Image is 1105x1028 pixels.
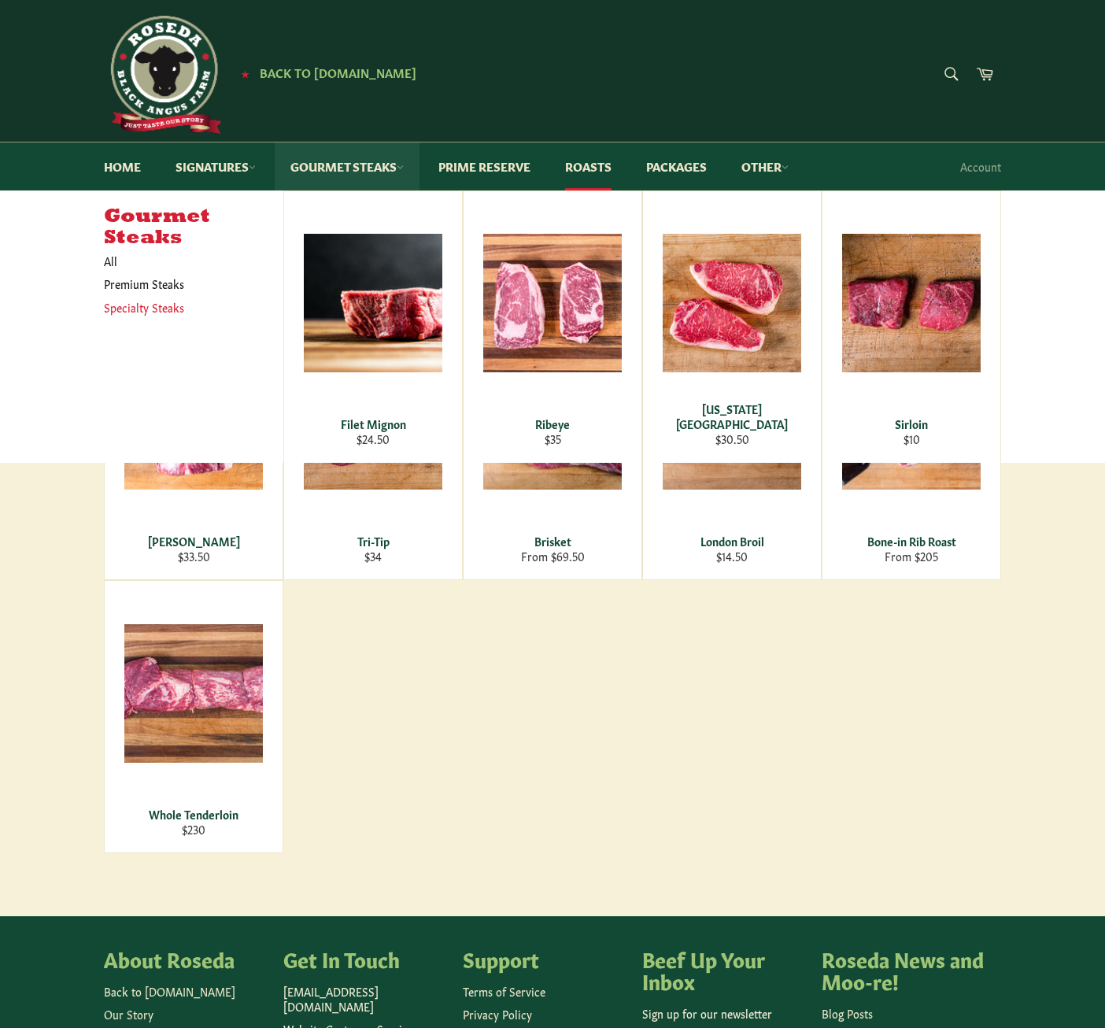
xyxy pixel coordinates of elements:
p: [EMAIL_ADDRESS][DOMAIN_NAME] [283,984,447,1015]
a: All [96,250,283,272]
a: Back to [DOMAIN_NAME] [104,983,235,999]
a: Privacy Policy [463,1006,532,1022]
a: Signatures [160,142,272,190]
h4: Get In Touch [283,948,447,970]
span: Back to [DOMAIN_NAME] [260,64,416,80]
h5: Gourmet Steaks [104,206,283,250]
div: Filet Mignon [294,416,453,431]
span: ★ [241,67,249,80]
div: $33.50 [115,549,273,564]
div: [PERSON_NAME] [115,534,273,549]
img: Sirloin [842,234,981,372]
div: From $69.50 [474,549,632,564]
a: Filet Mignon Filet Mignon $24.50 [283,190,463,463]
div: Brisket [474,534,632,549]
img: New York Strip [663,234,801,372]
h4: Support [463,948,626,970]
img: Ribeye [483,234,622,372]
a: Account [952,143,1009,190]
a: Roasts [549,142,627,190]
a: ★ Back to [DOMAIN_NAME] [233,67,416,80]
img: Roseda Beef [104,16,222,134]
h4: About Roseda [104,948,268,970]
a: Home [88,142,157,190]
div: Whole Tenderloin [115,807,273,822]
h4: Beef Up Your Inbox [642,948,806,991]
div: Tri-Tip [294,534,453,549]
a: Other [726,142,804,190]
div: $30.50 [653,431,811,446]
a: Prime Reserve [423,142,546,190]
a: New York Strip [US_STATE][GEOGRAPHIC_DATA] $30.50 [642,190,822,463]
a: Specialty Steaks [96,296,268,319]
div: $35 [474,431,632,446]
div: London Broil [653,534,811,549]
a: Packages [630,142,722,190]
div: $14.50 [653,549,811,564]
a: Whole Tenderloin Whole Tenderloin $230 [104,580,283,853]
h4: Roseda News and Moo-re! [822,948,985,991]
a: Premium Steaks [96,272,268,295]
div: From $205 [833,549,991,564]
div: $10 [833,431,991,446]
a: Sirloin Sirloin $10 [822,190,1001,463]
div: Ribeye [474,416,632,431]
a: Our Story [104,1006,153,1022]
div: [US_STATE][GEOGRAPHIC_DATA] [653,401,811,432]
a: Terms of Service [463,983,545,999]
a: Ribeye Ribeye $35 [463,190,642,463]
div: $230 [115,822,273,837]
a: Gourmet Steaks [275,142,419,190]
div: Bone-in Rib Roast [833,534,991,549]
div: Sirloin [833,416,991,431]
a: Blog Posts [822,1005,873,1021]
div: $24.50 [294,431,453,446]
img: Filet Mignon [304,234,442,372]
p: Sign up for our newsletter [642,1006,806,1021]
div: $34 [294,549,453,564]
img: Whole Tenderloin [124,624,263,763]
